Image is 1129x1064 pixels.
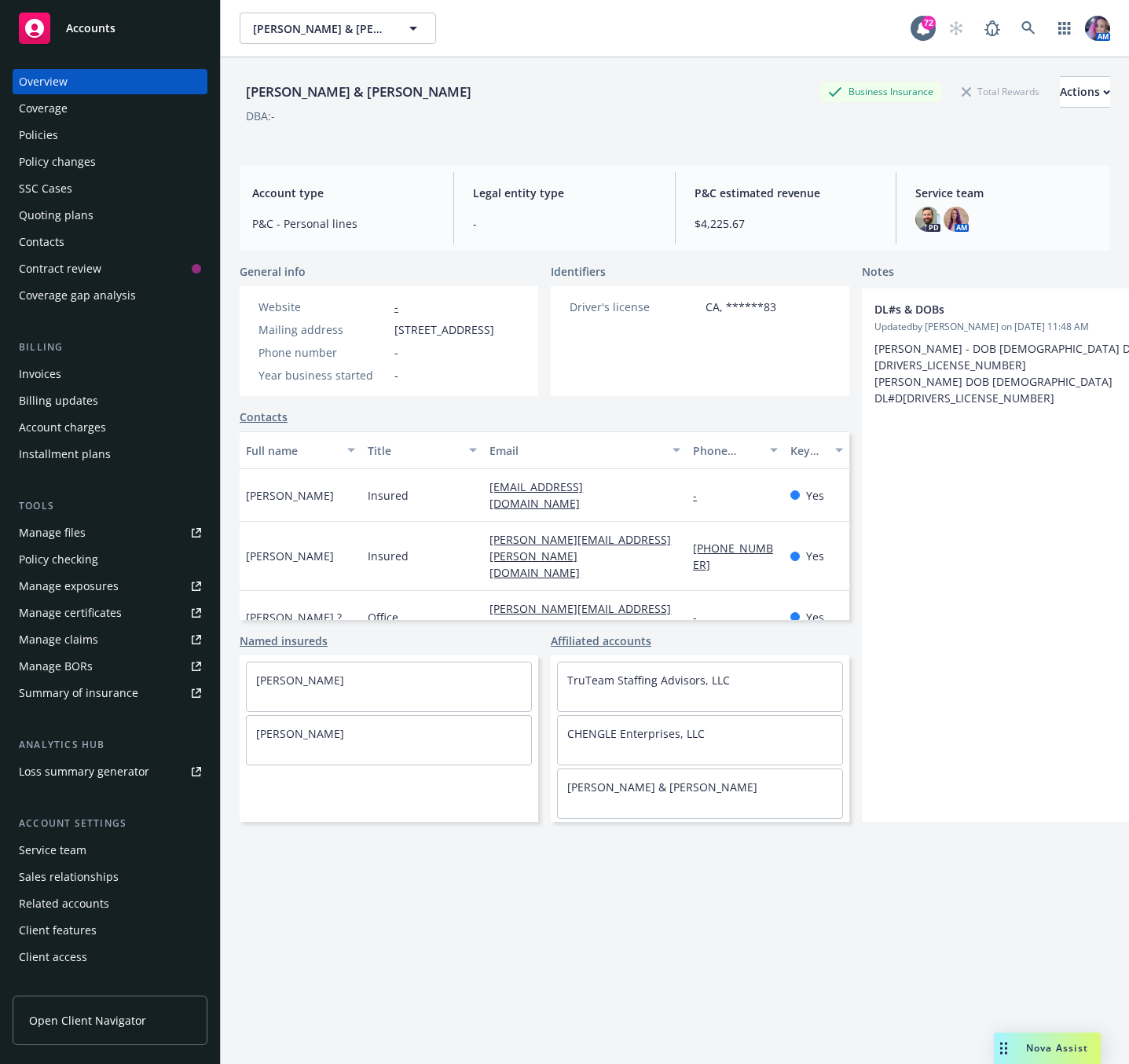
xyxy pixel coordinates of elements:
[246,548,334,564] span: [PERSON_NAME]
[806,548,824,564] span: Yes
[874,301,1107,317] span: DL#s & DOBs
[19,96,68,121] div: Coverage
[551,263,606,280] span: Identifiers
[394,344,398,361] span: -
[13,256,207,281] a: Contract review
[784,431,849,469] button: Key contact
[368,548,409,564] span: Insured
[256,673,344,688] a: [PERSON_NAME]
[246,108,275,124] div: DBA: -
[13,361,207,387] a: Invoices
[256,726,344,741] a: [PERSON_NAME]
[13,838,207,863] a: Service team
[246,609,342,626] span: [PERSON_NAME] ?
[253,20,389,37] span: [PERSON_NAME] & [PERSON_NAME]
[19,918,97,943] div: Client features
[806,609,824,626] span: Yes
[820,82,941,101] div: Business Insurance
[240,263,306,280] span: General info
[240,82,478,102] div: [PERSON_NAME] & [PERSON_NAME]
[13,69,207,94] a: Overview
[394,299,398,314] a: -
[13,759,207,784] a: Loss summary generator
[551,633,651,649] a: Affiliated accounts
[1060,76,1110,108] button: Actions
[489,532,671,580] a: [PERSON_NAME][EMAIL_ADDRESS][PERSON_NAME][DOMAIN_NAME]
[19,891,109,916] div: Related accounts
[19,681,138,706] div: Summary of insurance
[489,601,671,633] a: [PERSON_NAME][EMAIL_ADDRESS][DOMAIN_NAME]
[246,487,334,504] span: [PERSON_NAME]
[19,838,86,863] div: Service team
[13,149,207,174] a: Policy changes
[19,361,61,387] div: Invoices
[240,409,288,425] a: Contacts
[695,185,877,201] span: P&C estimated revenue
[13,654,207,679] a: Manage BORs
[994,1033,1101,1064] button: Nova Assist
[13,442,207,467] a: Installment plans
[246,442,338,459] div: Full name
[13,600,207,626] a: Manage certificates
[940,13,972,44] a: Start snowing
[567,726,705,741] a: CHENGLE Enterprises, LLC
[693,442,761,459] div: Phone number
[258,299,388,315] div: Website
[258,367,388,383] div: Year business started
[19,627,98,652] div: Manage claims
[29,1012,146,1029] span: Open Client Navigator
[13,415,207,440] a: Account charges
[489,442,663,459] div: Email
[862,263,894,282] span: Notes
[252,185,434,201] span: Account type
[13,6,207,50] a: Accounts
[489,479,592,511] a: [EMAIL_ADDRESS][DOMAIN_NAME]
[19,520,86,545] div: Manage files
[473,185,655,201] span: Legal entity type
[915,207,940,232] img: photo
[19,442,111,467] div: Installment plans
[19,759,149,784] div: Loss summary generator
[368,487,409,504] span: Insured
[13,498,207,514] div: Tools
[1026,1041,1088,1055] span: Nova Assist
[1060,77,1110,107] div: Actions
[994,1033,1014,1064] div: Drag to move
[13,96,207,121] a: Coverage
[19,864,119,890] div: Sales relationships
[483,431,687,469] button: Email
[13,627,207,652] a: Manage claims
[19,229,64,255] div: Contacts
[570,299,699,315] div: Driver's license
[252,215,434,232] span: P&C - Personal lines
[368,442,460,459] div: Title
[368,609,398,626] span: Office
[1013,13,1044,44] a: Search
[258,321,388,338] div: Mailing address
[13,574,207,599] a: Manage exposures
[1049,13,1080,44] a: Switch app
[19,600,122,626] div: Manage certificates
[66,22,115,35] span: Accounts
[13,388,207,413] a: Billing updates
[693,610,709,625] a: -
[13,547,207,572] a: Policy checking
[922,16,936,30] div: 72
[19,415,106,440] div: Account charges
[13,918,207,943] a: Client features
[19,69,68,94] div: Overview
[13,520,207,545] a: Manage files
[915,185,1098,201] span: Service team
[240,13,436,44] button: [PERSON_NAME] & [PERSON_NAME]
[394,321,494,338] span: [STREET_ADDRESS]
[567,780,757,794] a: [PERSON_NAME] & [PERSON_NAME]
[693,488,709,503] a: -
[19,176,72,201] div: SSC Cases
[944,207,969,232] img: photo
[19,283,136,308] div: Coverage gap analysis
[19,388,98,413] div: Billing updates
[13,816,207,831] div: Account settings
[13,203,207,228] a: Quoting plans
[13,891,207,916] a: Related accounts
[13,283,207,308] a: Coverage gap analysis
